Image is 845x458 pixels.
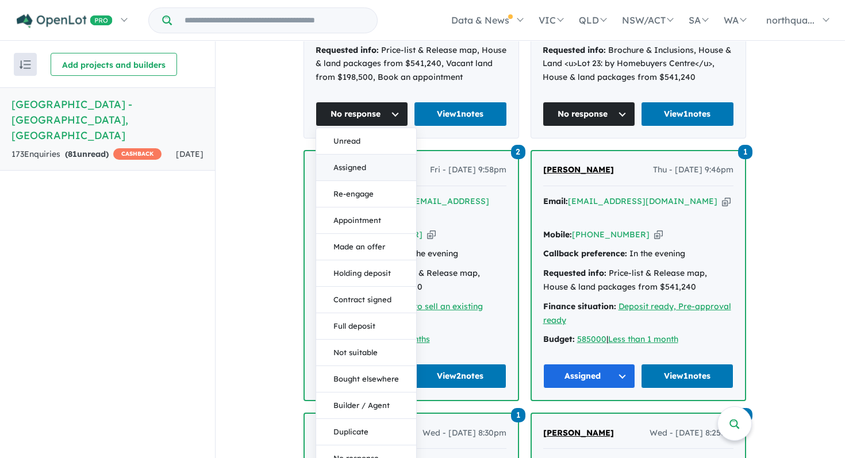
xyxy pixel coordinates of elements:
[511,408,525,422] span: 1
[543,426,614,440] a: [PERSON_NAME]
[414,102,507,126] a: View1notes
[422,426,506,440] span: Wed - [DATE] 8:30pm
[543,196,568,206] strong: Email:
[20,60,31,69] img: sort.svg
[430,163,506,177] span: Fri - [DATE] 9:58pm
[738,145,752,159] span: 1
[427,229,436,241] button: Copy
[174,8,375,33] input: Try estate name, suburb, builder or developer
[511,406,525,422] a: 1
[316,260,416,287] button: Holding deposit
[543,333,733,347] div: |
[641,364,733,388] a: View1notes
[650,426,733,440] span: Wed - [DATE] 8:25am
[68,149,77,159] span: 81
[316,340,416,366] button: Not suitable
[316,128,416,155] button: Unread
[17,14,113,28] img: Openlot PRO Logo White
[543,229,572,240] strong: Mobile:
[316,102,409,126] button: No response
[641,102,734,126] a: View1notes
[316,287,416,313] button: Contract signed
[51,53,177,76] button: Add projects and builders
[543,248,627,259] strong: Callback preference:
[543,428,614,438] span: [PERSON_NAME]
[316,155,416,181] button: Assigned
[511,145,525,159] span: 2
[316,44,507,84] div: Price-list & Release map, House & land packages from $541,240, Vacant land from $198,500, Book an...
[572,229,650,240] a: [PHONE_NUMBER]
[543,247,733,261] div: In the evening
[316,313,416,340] button: Full deposit
[543,364,636,388] button: Assigned
[316,207,416,234] button: Appointment
[722,195,731,207] button: Copy
[577,334,606,344] a: 585000
[543,268,606,278] strong: Requested info:
[113,148,162,160] span: CASHBACK
[543,102,636,126] button: No response
[65,149,109,159] strong: ( unread)
[543,301,616,311] strong: Finance situation:
[11,148,162,161] div: 173 Enquir ies
[653,163,733,177] span: Thu - [DATE] 9:46pm
[543,163,614,177] a: [PERSON_NAME]
[316,366,416,392] button: Bought elsewhere
[654,229,663,241] button: Copy
[511,144,525,159] a: 2
[543,334,575,344] strong: Budget:
[568,196,717,206] a: [EMAIL_ADDRESS][DOMAIN_NAME]
[316,419,416,445] button: Duplicate
[345,229,422,240] a: [PHONE_NUMBER]
[543,267,733,294] div: Price-list & Release map, House & land packages from $541,240
[766,14,815,26] span: northqua...
[543,45,606,55] strong: Requested info:
[543,44,734,84] div: Brochure & Inclusions, House & Land <u>Lot 23: by Homebuyers Centre</u>, House & land packages fr...
[414,364,506,388] a: View2notes
[316,45,379,55] strong: Requested info:
[543,301,731,325] a: Deposit ready, Pre-approval ready
[738,144,752,159] a: 1
[316,181,416,207] button: Re-engage
[316,234,416,260] button: Made an offer
[608,334,678,344] a: Less than 1 month
[316,392,416,419] button: Builder / Agent
[176,149,203,159] span: [DATE]
[543,164,614,175] span: [PERSON_NAME]
[11,97,203,143] h5: [GEOGRAPHIC_DATA] - [GEOGRAPHIC_DATA] , [GEOGRAPHIC_DATA]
